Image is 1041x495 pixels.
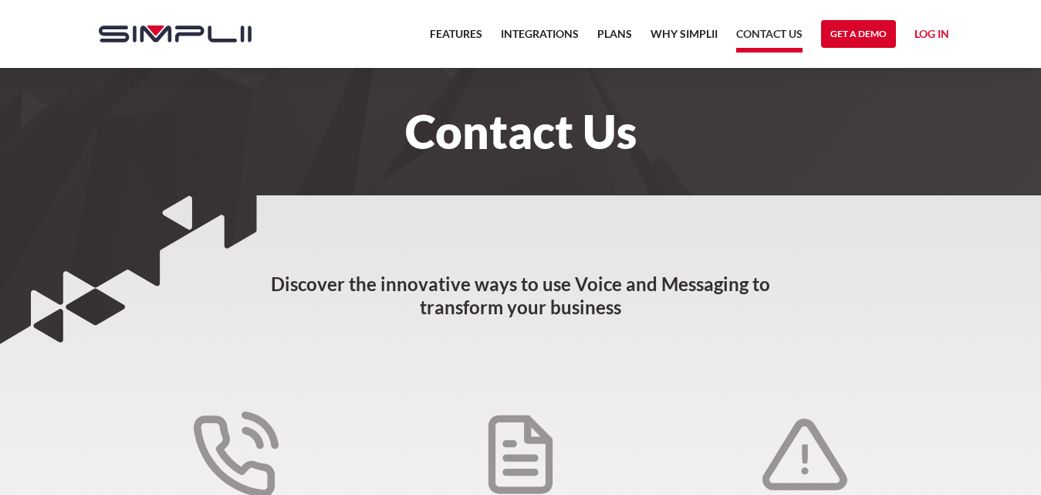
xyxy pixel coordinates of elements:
[271,273,770,318] strong: Discover the innovative ways to use Voice and Messaging to transform your business
[736,25,803,53] a: Contact US
[83,114,958,148] h1: Contact Us
[821,20,896,48] a: Get a Demo
[430,25,482,53] a: Features
[501,25,579,53] a: Integrations
[99,25,252,42] img: Simplii
[914,25,949,48] a: Log in
[597,25,632,53] a: Plans
[651,25,718,53] a: Why Simplii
